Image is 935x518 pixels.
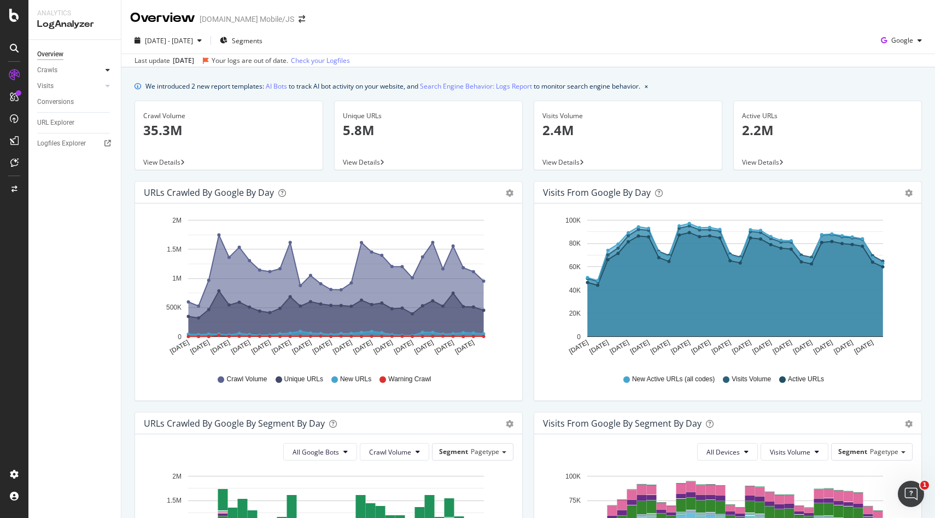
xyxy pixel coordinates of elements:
[135,56,350,66] div: Last update
[898,481,924,507] iframe: Intercom live chat
[299,15,305,23] div: arrow-right-arrow-left
[340,375,371,384] span: New URLs
[439,447,468,456] span: Segment
[569,310,581,317] text: 20K
[372,339,394,356] text: [DATE]
[609,339,630,356] text: [DATE]
[226,375,267,384] span: Crawl Volume
[543,418,702,429] div: Visits from Google By Segment By Day
[37,65,57,76] div: Crawls
[189,339,211,356] text: [DATE]
[130,9,195,27] div: Overview
[143,111,314,121] div: Crawl Volume
[343,121,514,139] p: 5.8M
[388,375,431,384] span: Warning Crawl
[543,212,913,364] svg: A chart.
[271,339,293,356] text: [DATE]
[833,339,855,356] text: [DATE]
[172,275,182,282] text: 1M
[212,56,288,66] div: Your logs are out of date.
[37,96,113,108] a: Conversions
[311,339,333,356] text: [DATE]
[792,339,814,356] text: [DATE]
[230,339,252,356] text: [DATE]
[37,65,102,76] a: Crawls
[920,481,929,490] span: 1
[506,420,513,428] div: gear
[891,36,913,45] span: Google
[143,121,314,139] p: 35.3M
[788,375,824,384] span: Active URLs
[569,240,581,248] text: 80K
[37,49,63,60] div: Overview
[568,339,589,356] text: [DATE]
[393,339,414,356] text: [DATE]
[569,263,581,271] text: 60K
[690,339,712,356] text: [DATE]
[37,49,113,60] a: Overview
[642,78,651,94] button: close banner
[742,158,779,167] span: View Details
[145,80,640,92] div: We introduced 2 new report templates: to track AI bot activity on your website, and to monitor se...
[37,80,54,92] div: Visits
[542,121,714,139] p: 2.4M
[751,339,773,356] text: [DATE]
[143,158,180,167] span: View Details
[632,375,715,384] span: New Active URLs (all codes)
[166,304,182,312] text: 500K
[812,339,834,356] text: [DATE]
[172,473,182,480] text: 2M
[284,375,323,384] span: Unique URLs
[37,96,74,108] div: Conversions
[731,339,752,356] text: [DATE]
[144,418,325,429] div: URLs Crawled by Google By Segment By Day
[413,339,435,356] text: [DATE]
[905,420,913,428] div: gear
[629,339,651,356] text: [DATE]
[565,217,581,224] text: 100K
[209,339,231,356] text: [DATE]
[577,333,581,341] text: 0
[770,447,810,457] span: Visits Volume
[173,56,194,66] div: [DATE]
[343,111,514,121] div: Unique URLs
[565,473,581,480] text: 100K
[761,443,828,461] button: Visits Volume
[343,158,380,167] span: View Details
[167,246,182,253] text: 1.5M
[420,80,532,92] a: Search Engine Behavior: Logs Report
[168,339,190,356] text: [DATE]
[710,339,732,356] text: [DATE]
[178,333,182,341] text: 0
[167,497,182,504] text: 1.5M
[37,117,74,129] div: URL Explorer
[772,339,793,356] text: [DATE]
[542,111,714,121] div: Visits Volume
[905,189,913,197] div: gear
[369,447,411,457] span: Crawl Volume
[876,32,926,49] button: Google
[37,18,112,31] div: LogAnalyzer
[291,56,350,66] a: Check your Logfiles
[145,36,193,45] span: [DATE] - [DATE]
[37,138,113,149] a: Logfiles Explorer
[293,447,339,457] span: All Google Bots
[543,187,651,198] div: Visits from Google by day
[360,443,429,461] button: Crawl Volume
[37,80,102,92] a: Visits
[37,138,86,149] div: Logfiles Explorer
[506,189,513,197] div: gear
[569,497,581,504] text: 75K
[870,447,898,456] span: Pagetype
[172,217,182,224] text: 2M
[135,80,922,92] div: info banner
[732,375,771,384] span: Visits Volume
[331,339,353,356] text: [DATE]
[283,443,357,461] button: All Google Bots
[471,447,499,456] span: Pagetype
[838,447,867,456] span: Segment
[144,187,274,198] div: URLs Crawled by Google by day
[649,339,671,356] text: [DATE]
[215,32,267,49] button: Segments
